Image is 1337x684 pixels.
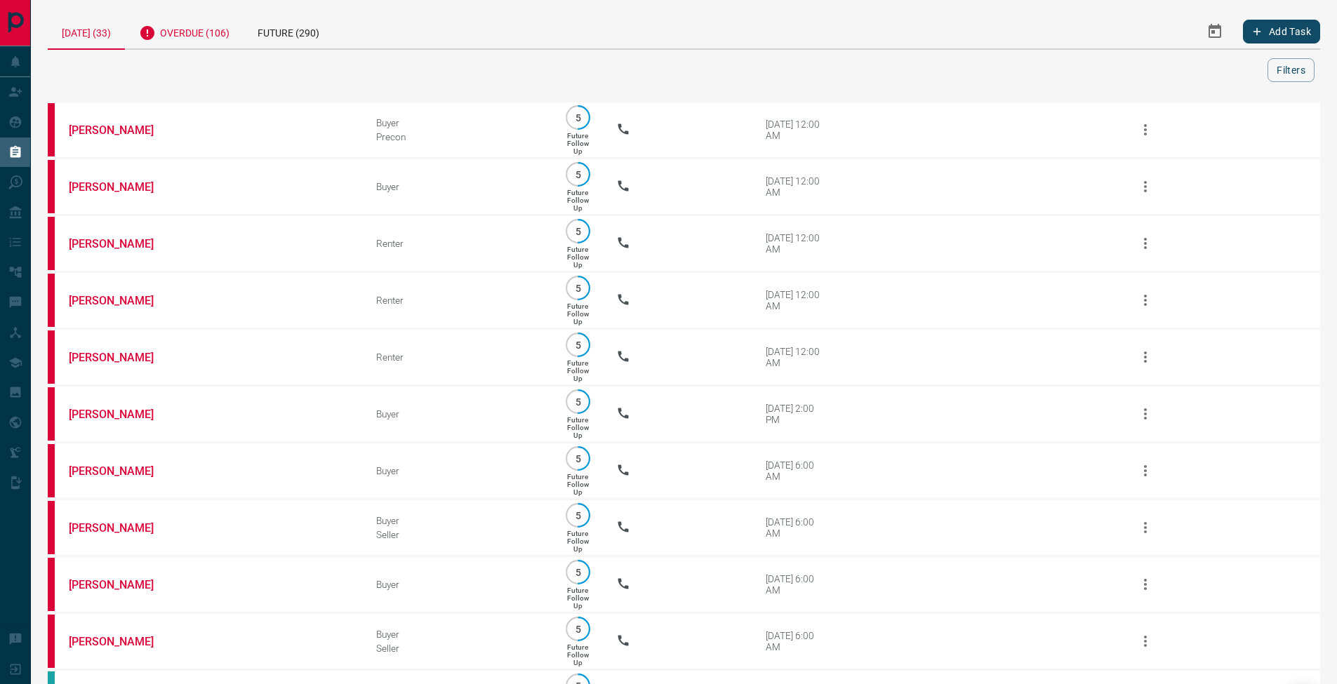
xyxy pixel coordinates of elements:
[567,132,589,155] p: Future Follow Up
[48,558,55,611] div: property.ca
[48,14,125,50] div: [DATE] (33)
[1268,58,1315,82] button: Filters
[766,630,825,652] div: [DATE] 6:00 AM
[573,283,583,293] p: 5
[567,473,589,496] p: Future Follow Up
[69,294,174,307] a: [PERSON_NAME]
[69,578,174,591] a: [PERSON_NAME]
[376,295,540,306] div: Renter
[376,643,540,654] div: Seller
[573,226,583,236] p: 5
[573,510,583,521] p: 5
[48,615,55,668] div: property.ca
[69,521,174,535] a: [PERSON_NAME]
[766,175,825,198] div: [DATE] 12:00 AM
[376,131,540,142] div: Precon
[573,340,583,350] p: 5
[48,501,55,554] div: property.ca
[766,573,825,596] div: [DATE] 6:00 AM
[376,465,540,476] div: Buyer
[573,396,583,407] p: 5
[244,14,333,48] div: Future (290)
[573,112,583,123] p: 5
[376,117,540,128] div: Buyer
[567,643,589,666] p: Future Follow Up
[1198,15,1232,48] button: Select Date Range
[573,567,583,577] p: 5
[766,516,825,539] div: [DATE] 6:00 AM
[376,515,540,526] div: Buyer
[48,330,55,384] div: property.ca
[567,359,589,382] p: Future Follow Up
[69,464,174,478] a: [PERSON_NAME]
[376,408,540,420] div: Buyer
[376,579,540,590] div: Buyer
[567,416,589,439] p: Future Follow Up
[376,181,540,192] div: Buyer
[1243,20,1320,43] button: Add Task
[69,351,174,364] a: [PERSON_NAME]
[125,14,244,48] div: Overdue (106)
[376,529,540,540] div: Seller
[48,444,55,497] div: property.ca
[766,460,825,482] div: [DATE] 6:00 AM
[69,180,174,194] a: [PERSON_NAME]
[48,160,55,213] div: property.ca
[48,274,55,327] div: property.ca
[69,237,174,250] a: [PERSON_NAME]
[48,103,55,156] div: property.ca
[376,351,540,363] div: Renter
[573,624,583,634] p: 5
[567,189,589,212] p: Future Follow Up
[766,346,825,368] div: [DATE] 12:00 AM
[766,119,825,141] div: [DATE] 12:00 AM
[573,453,583,464] p: 5
[766,232,825,255] div: [DATE] 12:00 AM
[69,635,174,648] a: [PERSON_NAME]
[69,123,174,137] a: [PERSON_NAME]
[48,217,55,270] div: property.ca
[567,302,589,326] p: Future Follow Up
[573,169,583,180] p: 5
[567,246,589,269] p: Future Follow Up
[69,408,174,421] a: [PERSON_NAME]
[376,238,540,249] div: Renter
[48,387,55,441] div: property.ca
[567,586,589,610] p: Future Follow Up
[376,629,540,640] div: Buyer
[766,403,825,425] div: [DATE] 2:00 PM
[567,530,589,553] p: Future Follow Up
[766,289,825,311] div: [DATE] 12:00 AM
